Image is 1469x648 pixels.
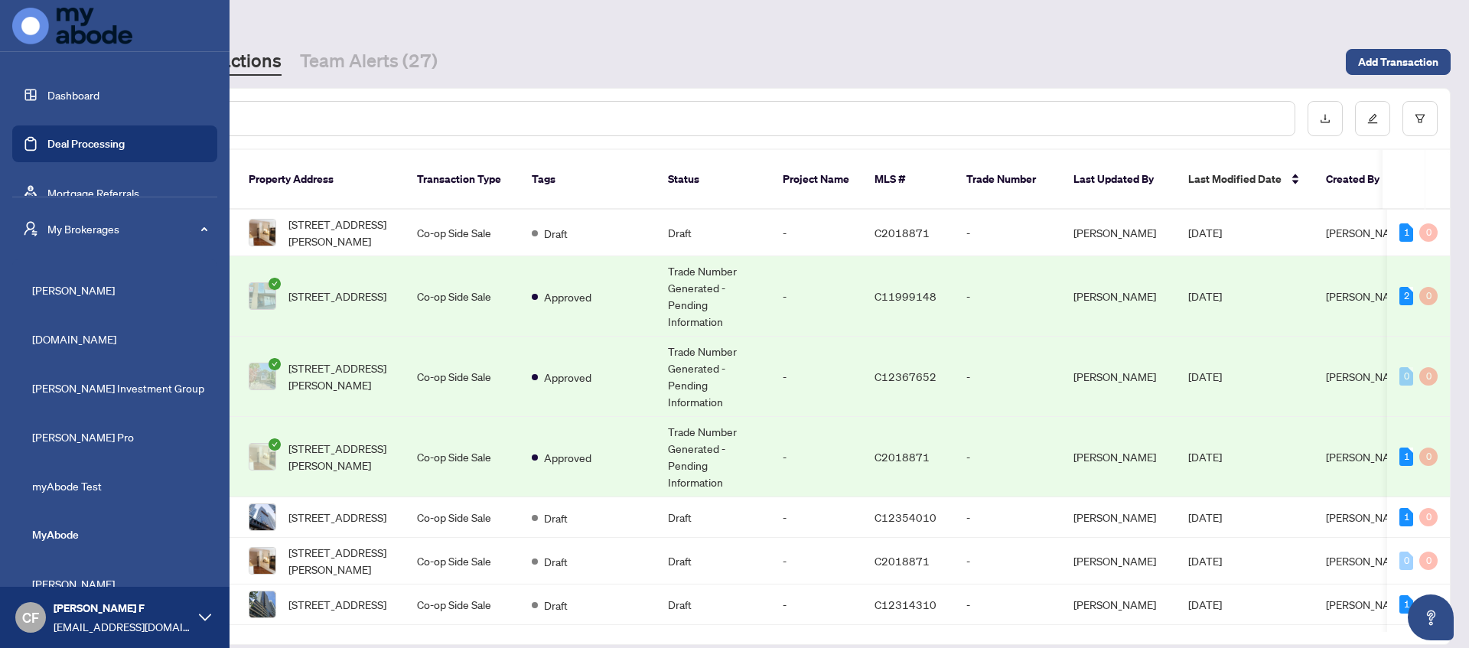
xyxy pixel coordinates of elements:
span: [PERSON_NAME] Pro [32,428,207,445]
span: check-circle [269,278,281,290]
button: download [1308,101,1343,136]
span: [PERSON_NAME] [1326,510,1409,524]
td: Co-op Side Sale [405,417,520,497]
span: [STREET_ADDRESS][PERSON_NAME] [288,544,392,578]
th: Property Address [236,150,405,210]
span: [PERSON_NAME] [1326,598,1409,611]
div: 0 [1419,508,1438,526]
span: [DATE] [1188,554,1222,568]
span: myAbode Test [32,477,207,494]
td: Draft [656,538,770,585]
img: logo [12,8,132,44]
div: 0 [1419,367,1438,386]
span: [STREET_ADDRESS] [288,288,386,304]
img: thumbnail-img [249,283,275,309]
th: Last Modified Date [1176,150,1314,210]
span: [PERSON_NAME] [1326,370,1409,383]
span: Draft [544,597,568,614]
td: - [954,337,1061,417]
span: [STREET_ADDRESS] [288,596,386,613]
td: [PERSON_NAME] [1061,497,1176,538]
span: Approved [544,288,591,305]
span: Approved [544,369,591,386]
span: [DATE] [1188,510,1222,524]
div: 1 [1399,223,1413,242]
button: filter [1402,101,1438,136]
span: [STREET_ADDRESS][PERSON_NAME] [288,360,392,393]
div: 0 [1399,367,1413,386]
span: C2018871 [875,226,930,239]
td: [PERSON_NAME] [1061,585,1176,625]
span: edit [1367,113,1378,124]
span: filter [1415,113,1425,124]
span: [EMAIL_ADDRESS][DOMAIN_NAME] [54,618,191,635]
td: Trade Number Generated - Pending Information [656,417,770,497]
td: - [770,585,862,625]
div: 0 [1419,448,1438,466]
div: 1 [1399,448,1413,466]
img: thumbnail-img [249,548,275,574]
a: Deal Processing [47,137,125,151]
td: - [954,210,1061,256]
td: [PERSON_NAME] [1061,417,1176,497]
div: 1 [1399,508,1413,526]
td: Co-op Side Sale [405,337,520,417]
span: C12314310 [875,598,936,611]
span: [PERSON_NAME] [32,575,207,592]
span: check-circle [269,358,281,370]
button: Open asap [1408,594,1454,640]
img: thumbnail-img [249,504,275,530]
span: [DATE] [1188,226,1222,239]
td: Co-op Side Sale [405,585,520,625]
td: - [770,337,862,417]
td: - [770,256,862,337]
div: 0 [1419,223,1438,242]
a: Team Alerts (27) [300,48,438,76]
div: 0 [1399,552,1413,570]
span: download [1320,113,1331,124]
span: Add Transaction [1358,50,1438,74]
td: Draft [656,497,770,538]
th: MLS # [862,150,954,210]
span: [STREET_ADDRESS][PERSON_NAME] [288,440,392,474]
a: Dashboard [47,88,99,102]
span: [DATE] [1188,289,1222,303]
span: Draft [544,510,568,526]
span: [DATE] [1188,450,1222,464]
img: thumbnail-img [249,363,275,389]
span: C12354010 [875,510,936,524]
span: C2018871 [875,554,930,568]
th: Status [656,150,770,210]
span: C11999148 [875,289,936,303]
span: [PERSON_NAME] [1326,554,1409,568]
td: - [954,497,1061,538]
td: [PERSON_NAME] [1061,337,1176,417]
img: thumbnail-img [249,444,275,470]
td: Draft [656,210,770,256]
span: C12367652 [875,370,936,383]
span: CF [22,607,39,628]
span: [DATE] [1188,598,1222,611]
td: [PERSON_NAME] [1061,256,1176,337]
td: Draft [656,585,770,625]
td: Co-op Side Sale [405,210,520,256]
button: Add Transaction [1346,49,1451,75]
th: Transaction Type [405,150,520,210]
span: C2018871 [875,450,930,464]
td: - [770,417,862,497]
td: - [954,417,1061,497]
td: - [954,538,1061,585]
img: thumbnail-img [249,591,275,617]
a: Mortgage Referrals [47,186,139,200]
th: Trade Number [954,150,1061,210]
span: [PERSON_NAME] F [54,600,191,617]
td: Trade Number Generated - Pending Information [656,337,770,417]
img: thumbnail-img [249,220,275,246]
span: My Brokerages [47,220,207,237]
span: [DATE] [1188,370,1222,383]
div: 0 [1419,287,1438,305]
th: Tags [520,150,656,210]
div: 2 [1399,287,1413,305]
span: [STREET_ADDRESS][PERSON_NAME] [288,216,392,249]
td: Co-op Side Sale [405,538,520,585]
